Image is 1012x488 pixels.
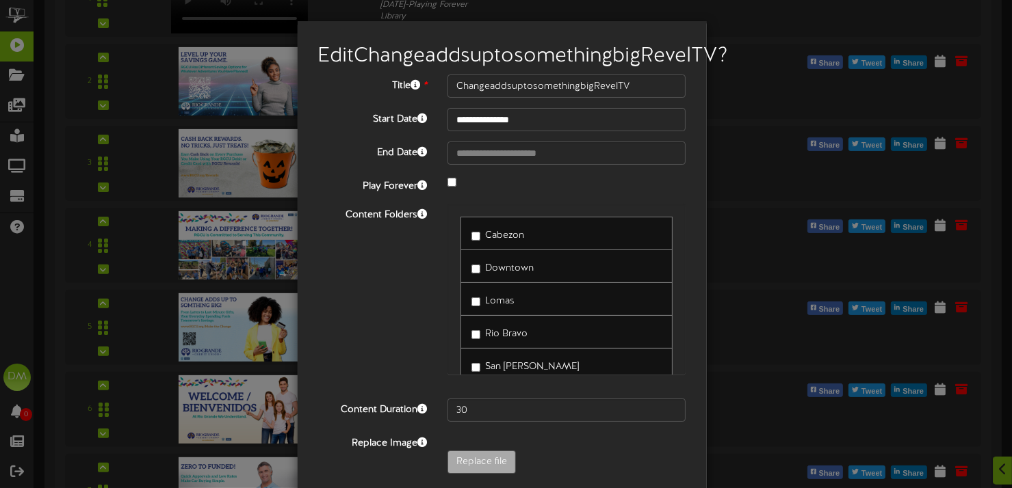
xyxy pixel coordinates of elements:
[485,230,524,241] span: Cabezon
[308,204,437,222] label: Content Folders
[485,362,579,372] span: San [PERSON_NAME]
[471,363,480,372] input: San [PERSON_NAME]
[447,74,686,98] input: Title
[308,108,437,126] label: Start Date
[485,296,515,306] span: Lomas
[308,398,437,417] label: Content Duration
[308,175,437,193] label: Play Forever
[471,232,480,241] input: Cabezon
[471,330,480,339] input: Rio Bravo
[308,141,437,160] label: End Date
[308,74,437,93] label: Title
[485,263,534,273] span: Downtown
[308,432,437,450] label: Replace Image
[318,45,686,68] h2: Edit ChangeaddsuptosomethingbigRevelTV ?
[471,265,480,273] input: Downtown
[471,297,480,306] input: Lomas
[447,398,686,422] input: 15
[485,329,528,339] span: Rio Bravo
